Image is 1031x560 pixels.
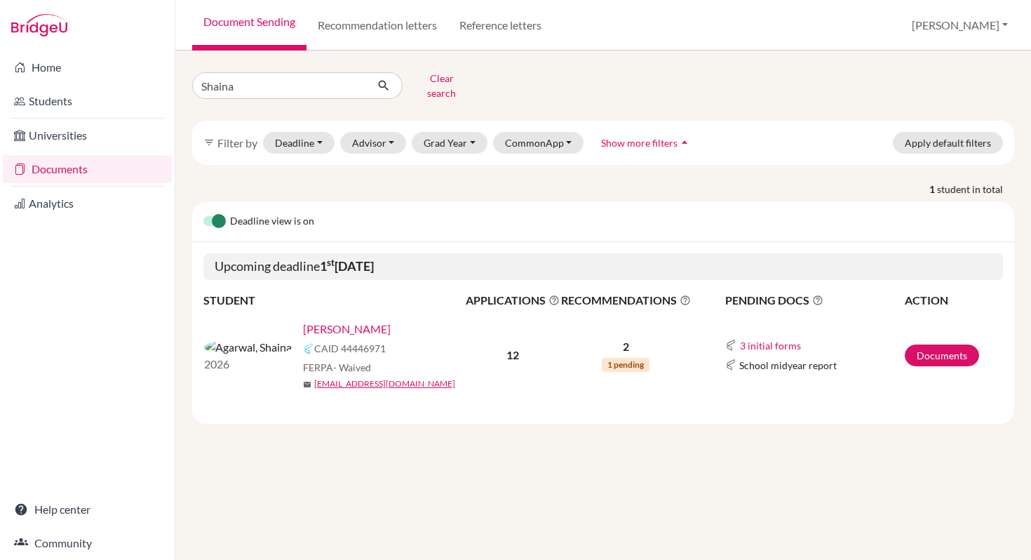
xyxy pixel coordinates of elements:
span: School midyear report [739,358,837,373]
sup: st [327,257,335,268]
p: 2026 [204,356,292,373]
button: Show more filtersarrow_drop_up [589,132,703,154]
a: Universities [3,121,172,149]
span: - Waived [333,361,371,373]
a: Analytics [3,189,172,218]
a: [PERSON_NAME] [303,321,391,338]
span: PENDING DOCS [725,292,904,309]
h5: Upcoming deadline [203,253,1003,280]
button: Grad Year [412,132,487,154]
span: FERPA [303,360,371,375]
span: 1 pending [602,358,649,372]
a: Home [3,53,172,81]
span: Show more filters [601,137,678,149]
img: Common App logo [303,343,314,354]
button: CommonApp [493,132,584,154]
i: arrow_drop_up [678,135,692,149]
strong: 1 [929,182,937,196]
p: 2 [561,338,691,355]
span: Filter by [217,136,257,149]
a: Students [3,87,172,115]
input: Find student by name... [192,72,366,99]
img: Agarwal, Shaina [204,339,292,356]
span: mail [303,380,311,389]
span: student in total [937,182,1014,196]
span: APPLICATIONS [466,292,560,309]
a: Help center [3,495,172,524]
span: Deadline view is on [230,213,314,230]
button: Apply default filters [893,132,1003,154]
img: Common App logo [725,340,736,351]
a: [EMAIL_ADDRESS][DOMAIN_NAME] [314,378,455,390]
a: Documents [3,155,172,183]
button: 3 initial forms [739,338,802,354]
button: Deadline [263,132,335,154]
a: Documents [905,345,979,366]
button: [PERSON_NAME] [905,12,1014,39]
span: CAID 44446971 [314,341,386,356]
i: filter_list [203,137,215,148]
b: 12 [506,348,519,361]
th: ACTION [904,291,1003,309]
img: Bridge-U [11,14,67,36]
img: Common App logo [725,359,736,371]
b: 1 [DATE] [320,258,374,274]
th: STUDENT [203,291,465,309]
button: Advisor [340,132,407,154]
span: RECOMMENDATIONS [561,292,691,309]
button: Clear search [403,67,480,104]
a: Community [3,529,172,557]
